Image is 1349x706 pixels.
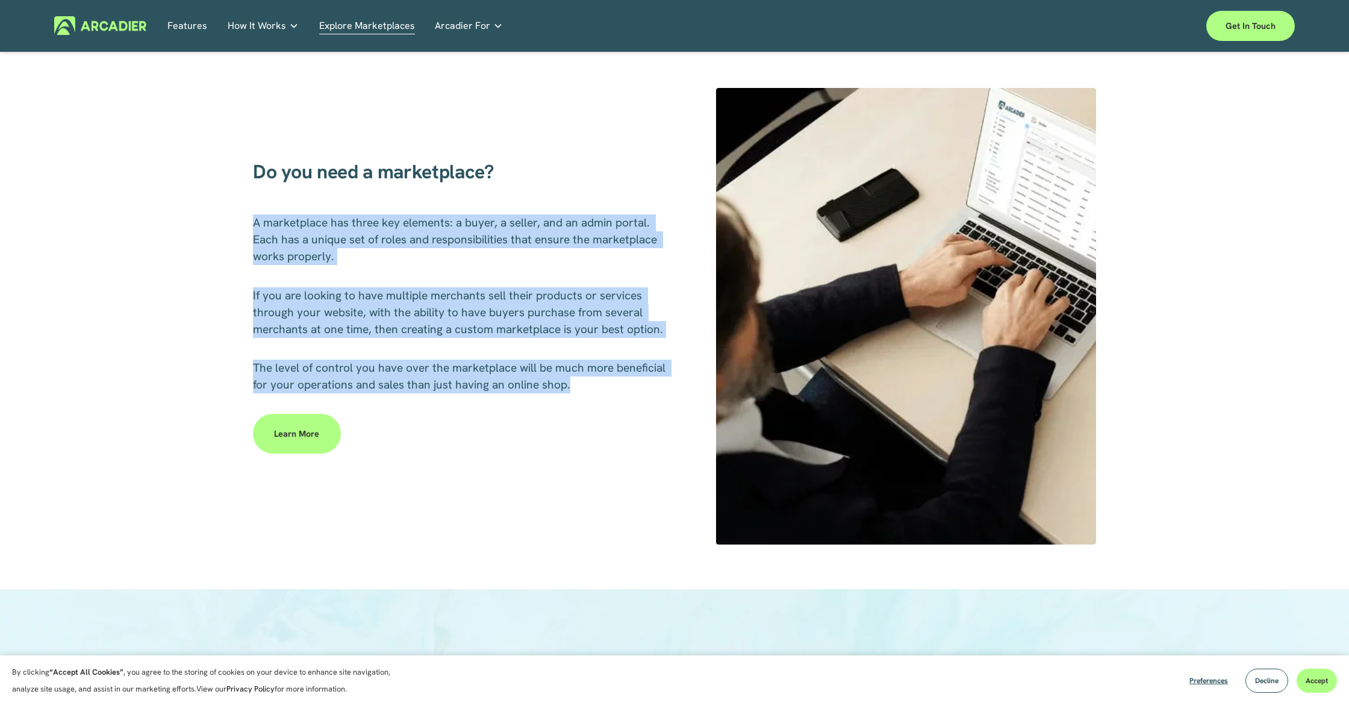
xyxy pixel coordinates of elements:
img: Arcadier [54,16,146,35]
a: folder dropdown [435,16,503,35]
iframe: Chat Widget [1289,648,1349,706]
span: Preferences [1189,676,1228,686]
p: By clicking , you agree to the storing of cookies on your device to enhance site navigation, anal... [12,664,403,698]
a: Features [167,16,207,35]
span: Decline [1255,676,1279,686]
strong: “Accept All Cookies” [49,667,123,677]
a: Get in touch [1206,11,1295,41]
span: If you are looking to have multiple merchants sell their products or services through your websit... [253,288,663,337]
button: Preferences [1180,669,1237,693]
span: Arcadier For [435,17,490,34]
span: How It Works [228,17,286,34]
span: The level of control you have over the marketplace will be much more beneficial for your operatio... [253,360,668,392]
a: Privacy Policy [226,684,275,694]
span: Do you need a marketplace? [253,159,494,184]
a: folder dropdown [228,16,299,35]
a: Explore Marketplaces [319,16,415,35]
button: Decline [1245,669,1288,693]
a: Learn more [253,414,340,454]
span: A marketplace has three key elements: a buyer, a seller, and an admin portal. Each has a unique s... [253,215,660,264]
